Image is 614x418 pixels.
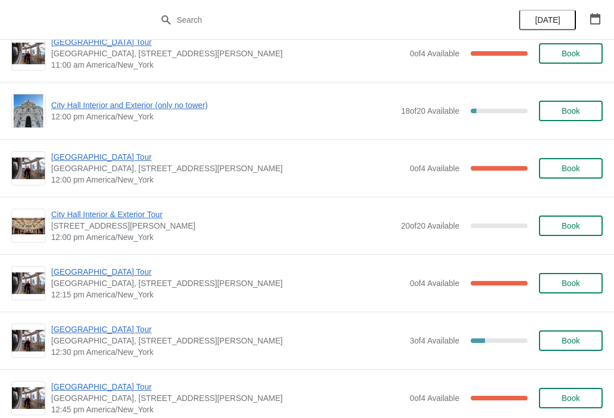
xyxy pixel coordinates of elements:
span: [GEOGRAPHIC_DATA], [STREET_ADDRESS][PERSON_NAME] [51,163,404,174]
button: Book [539,43,603,64]
span: Book [562,221,580,230]
button: Book [539,388,603,408]
span: Book [562,394,580,403]
img: City Hall Interior & Exterior Tour | 1400 John F Kennedy Boulevard, Suite 121, Philadelphia, PA, ... [12,218,45,234]
img: City Hall Tower Tour | City Hall Visitor Center, 1400 John F Kennedy Boulevard Suite 121, Philade... [12,272,45,295]
button: Book [539,330,603,351]
button: Book [539,101,603,121]
span: 0 of 4 Available [410,49,459,58]
span: 12:00 pm America/New_York [51,231,395,243]
img: City Hall Tower Tour | City Hall Visitor Center, 1400 John F Kennedy Boulevard Suite 121, Philade... [12,387,45,409]
span: [GEOGRAPHIC_DATA], [STREET_ADDRESS][PERSON_NAME] [51,48,404,59]
span: 0 of 4 Available [410,279,459,288]
img: City Hall Tower Tour | City Hall Visitor Center, 1400 John F Kennedy Boulevard Suite 121, Philade... [12,43,45,65]
span: 0 of 4 Available [410,164,459,173]
span: 12:15 pm America/New_York [51,289,404,300]
img: City Hall Tower Tour | City Hall Visitor Center, 1400 John F Kennedy Boulevard Suite 121, Philade... [12,158,45,180]
span: [GEOGRAPHIC_DATA] Tour [51,381,404,392]
span: [GEOGRAPHIC_DATA], [STREET_ADDRESS][PERSON_NAME] [51,278,404,289]
span: Book [562,336,580,345]
button: Book [539,216,603,236]
span: Book [562,49,580,58]
span: 3 of 4 Available [410,336,459,345]
img: City Hall Interior and Exterior (only no tower) | | 12:00 pm America/New_York [14,94,44,127]
span: Book [562,164,580,173]
button: Book [539,158,603,179]
button: [DATE] [519,10,576,30]
span: [GEOGRAPHIC_DATA] Tour [51,151,404,163]
img: City Hall Tower Tour | City Hall Visitor Center, 1400 John F Kennedy Boulevard Suite 121, Philade... [12,330,45,352]
span: City Hall Interior & Exterior Tour [51,209,395,220]
span: [GEOGRAPHIC_DATA], [STREET_ADDRESS][PERSON_NAME] [51,335,404,346]
span: [GEOGRAPHIC_DATA] Tour [51,36,404,48]
span: 12:00 pm America/New_York [51,174,404,185]
span: Book [562,279,580,288]
span: [STREET_ADDRESS][PERSON_NAME] [51,220,395,231]
span: [GEOGRAPHIC_DATA], [STREET_ADDRESS][PERSON_NAME] [51,392,404,404]
span: Book [562,106,580,115]
span: 12:45 pm America/New_York [51,404,404,415]
span: 12:00 pm America/New_York [51,111,395,122]
span: [GEOGRAPHIC_DATA] Tour [51,324,404,335]
span: City Hall Interior and Exterior (only no tower) [51,100,395,111]
span: 20 of 20 Available [401,221,459,230]
span: 18 of 20 Available [401,106,459,115]
span: 0 of 4 Available [410,394,459,403]
span: [DATE] [535,15,560,24]
span: 11:00 am America/New_York [51,59,404,71]
input: Search [176,10,460,30]
button: Book [539,273,603,293]
span: 12:30 pm America/New_York [51,346,404,358]
span: [GEOGRAPHIC_DATA] Tour [51,266,404,278]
